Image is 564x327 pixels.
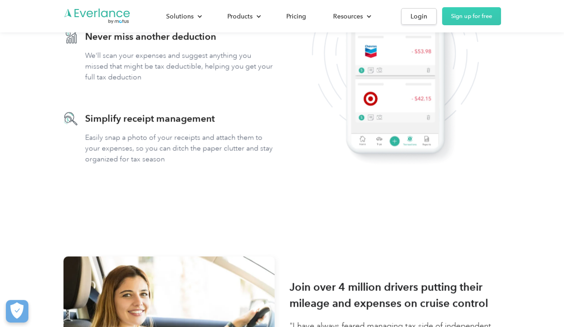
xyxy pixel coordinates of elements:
p: Easily snap a photo of your receipts and attach them to your expenses, so you can ditch the paper... [85,132,275,164]
div: Login [411,11,427,22]
a: Login [401,8,437,25]
div: Solutions [166,11,194,22]
div: Join over 4 million drivers putting their mileage and expenses on cruise control [289,279,501,311]
a: Sign up for free [442,7,501,25]
div: Solutions [157,9,209,24]
div: Products [218,9,268,24]
div: Products [227,11,253,22]
h3: Simplify receipt management [85,112,275,125]
h3: Never miss another deduction [85,30,275,43]
button: Cookies Settings [6,300,28,322]
a: Go to homepage [63,8,131,25]
div: Resources [333,11,363,22]
div: Resources [324,9,379,24]
p: We'll scan your expenses and suggest anything you missed that might be tax deductible, helping yo... [85,50,275,82]
div: Pricing [286,11,306,22]
a: Pricing [277,9,315,24]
